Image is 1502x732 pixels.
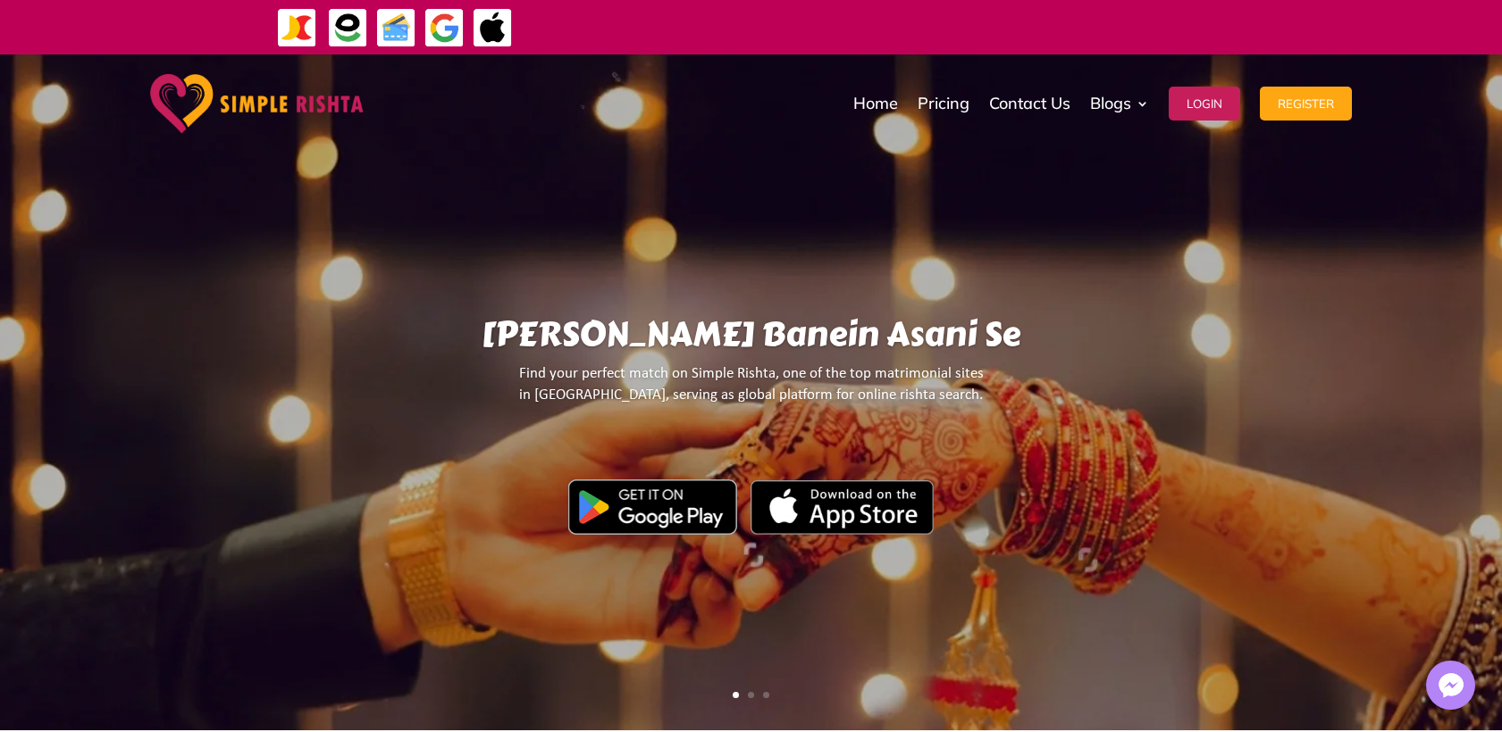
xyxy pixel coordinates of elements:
[1090,59,1149,148] a: Blogs
[376,8,416,48] img: Credit Cards
[733,692,739,698] a: 1
[908,11,945,42] strong: جاز کیش
[1169,87,1240,121] button: Login
[196,314,1306,363] h1: [PERSON_NAME] Banein Asani Se
[424,8,465,48] img: GooglePay-icon
[1260,87,1352,121] button: Register
[1169,59,1240,148] a: Login
[1433,668,1469,703] img: Messenger
[328,8,368,48] img: EasyPaisa-icon
[567,16,1338,37] div: ایپ میں پیمنٹ صرف گوگل پے اور ایپل پے کے ذریعے ممکن ہے۔ ، یا کریڈٹ کارڈ کے ذریعے ویب سائٹ پر ہوگی۔
[763,692,769,698] a: 3
[1260,59,1352,148] a: Register
[864,11,903,42] strong: ایزی پیسہ
[748,692,754,698] a: 2
[918,59,969,148] a: Pricing
[568,479,737,535] img: Google Play
[277,8,317,48] img: JazzCash-icon
[196,363,1306,421] p: Find your perfect match on Simple Rishta, one of the top matrimonial sites in [GEOGRAPHIC_DATA], ...
[473,8,513,48] img: ApplePay-icon
[853,59,898,148] a: Home
[989,59,1070,148] a: Contact Us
